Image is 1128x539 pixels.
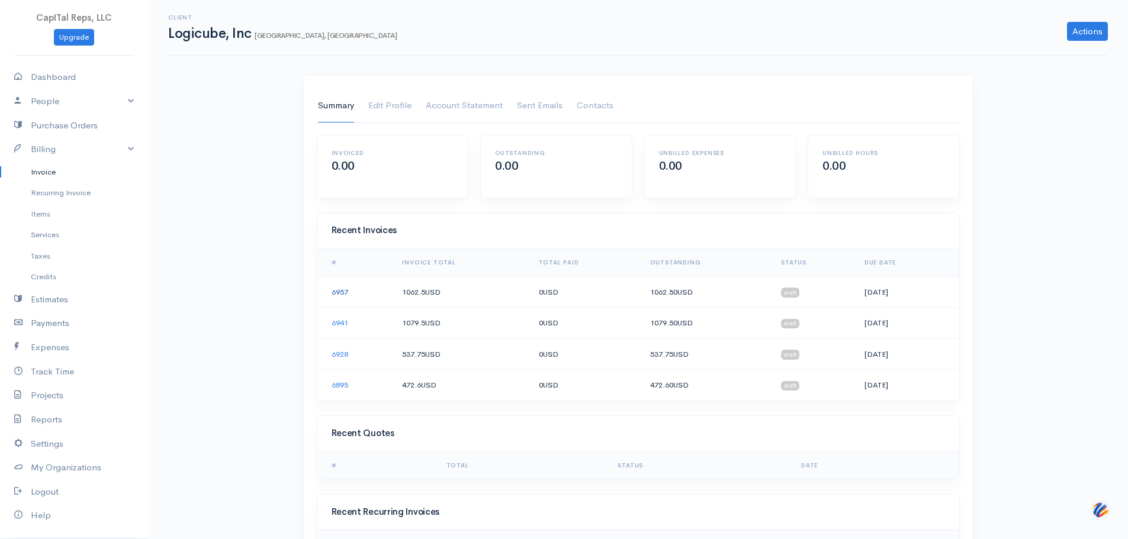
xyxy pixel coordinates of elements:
[855,248,959,277] th: Due Date
[332,380,348,390] a: 6895
[855,276,959,308] td: [DATE]
[677,287,693,297] span: USD
[332,318,348,328] a: 6941
[1067,22,1108,41] a: Actions
[255,31,397,40] span: [GEOGRAPHIC_DATA], [GEOGRAPHIC_DATA]
[332,287,348,297] a: 6957
[608,451,792,479] th: Status
[437,451,609,479] th: Total
[641,276,772,308] td: 1062.50
[393,308,529,339] td: 1079.5
[822,150,945,156] h6: Unbilled Hours
[421,380,436,390] span: USD
[168,26,397,41] h1: Logicube, Inc
[781,319,799,328] span: draft
[318,89,354,122] a: Summary
[393,370,529,401] td: 472.6
[1091,499,1111,521] img: svg+xml;base64,PHN2ZyB3aWR0aD0iNDQiIGhlaWdodD0iNDQiIHZpZXdCb3g9IjAgMCA0NCA0NCIgZmlsbD0ibm9uZSIgeG...
[792,451,959,479] th: Date
[425,318,441,328] span: USD
[425,287,441,297] span: USD
[332,507,945,517] h4: Recent Recurring Invoices
[332,349,348,359] a: 6928
[855,308,959,339] td: [DATE]
[529,248,641,277] th: Total Paid
[781,381,799,390] span: draft
[495,160,618,173] h2: 0.00
[673,380,689,390] span: USD
[543,349,558,359] span: USD
[393,276,529,308] td: 1062.5
[543,318,558,328] span: USD
[529,338,641,370] td: 0
[781,350,799,359] span: draft
[641,248,772,277] th: Outstanding
[673,349,689,359] span: USD
[426,89,503,122] a: Account Statement
[543,380,558,390] span: USD
[855,370,959,401] td: [DATE]
[36,12,112,23] span: CapITal Reps, LLC
[641,338,772,370] td: 537.75
[317,451,437,479] th: #
[529,308,641,339] td: 0
[332,150,454,156] h6: Invoiced
[855,338,959,370] td: [DATE]
[332,428,945,438] h4: Recent Quotes
[425,349,441,359] span: USD
[641,370,772,401] td: 472.60
[543,287,558,297] span: USD
[332,225,945,235] h4: Recent Invoices
[659,150,782,156] h6: Unbilled Expenses
[168,14,397,21] h6: Client
[393,338,529,370] td: 537.75
[393,248,529,277] th: Invoice Total
[332,160,454,173] h2: 0.00
[822,160,945,173] h2: 0.00
[368,89,412,122] a: Edit Profile
[659,160,782,173] h2: 0.00
[641,308,772,339] td: 1079.50
[772,248,855,277] th: Status
[577,89,613,122] a: Contacts
[529,370,641,401] td: 0
[54,29,94,46] a: Upgrade
[495,150,618,156] h6: Outstanding
[677,318,693,328] span: USD
[781,288,799,297] span: draft
[517,89,563,122] a: Sent Emails
[529,276,641,308] td: 0
[317,248,393,277] th: #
